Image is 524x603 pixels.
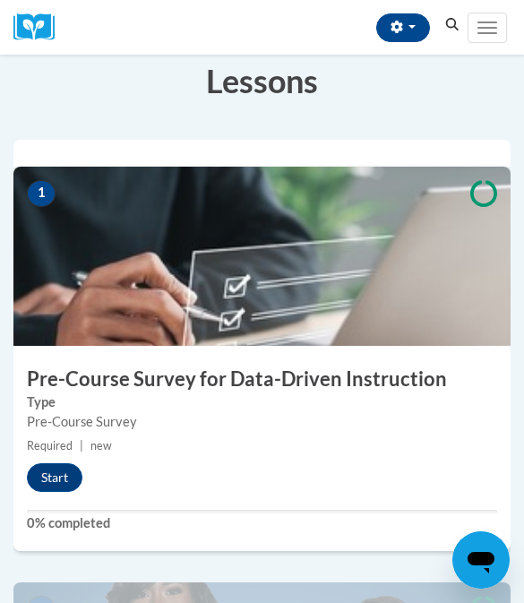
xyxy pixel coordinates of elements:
button: Start [27,463,82,492]
img: Logo brand [13,13,67,41]
h3: Pre-Course Survey for Data-Driven Instruction [13,366,511,393]
iframe: Button to launch messaging window [452,531,510,589]
h3: Lessons [13,58,511,103]
button: Account Settings [376,13,430,42]
span: Required [27,439,73,452]
span: | [80,439,83,452]
label: Type [27,392,497,412]
button: Search [439,14,466,36]
span: new [90,439,112,452]
img: Course Image [13,167,511,346]
label: 0% completed [27,513,497,533]
a: Cox Campus [13,13,67,41]
div: Pre-Course Survey [27,412,497,432]
span: 1 [27,180,56,207]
